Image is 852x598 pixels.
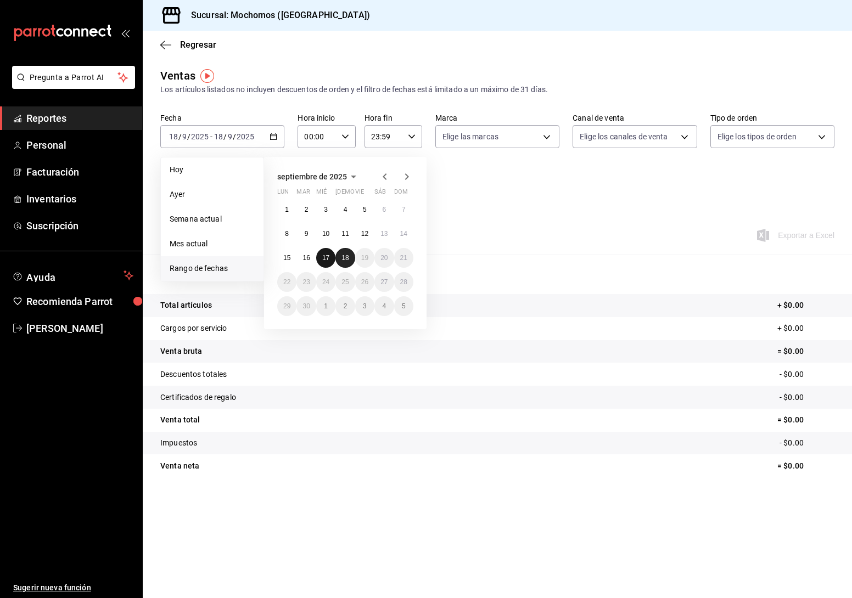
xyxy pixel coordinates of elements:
[30,72,118,83] span: Pregunta a Parrot AI
[777,323,834,334] p: + $0.00
[382,302,386,310] abbr: 4 de octubre de 2025
[335,272,355,292] button: 25 de septiembre de 2025
[355,272,374,292] button: 26 de septiembre de 2025
[322,278,329,286] abbr: 24 de septiembre de 2025
[777,460,834,472] p: = $0.00
[160,84,834,95] div: Los artículos listados no incluyen descuentos de orden y el filtro de fechas está limitado a un m...
[394,200,413,219] button: 7 de septiembre de 2025
[341,230,349,238] abbr: 11 de septiembre de 2025
[190,132,209,141] input: ----
[302,302,310,310] abbr: 30 de septiembre de 2025
[316,200,335,219] button: 3 de septiembre de 2025
[283,254,290,262] abbr: 15 de septiembre de 2025
[26,321,133,336] span: [PERSON_NAME]
[355,296,374,316] button: 3 de octubre de 2025
[26,269,119,282] span: Ayuda
[296,296,316,316] button: 30 de septiembre de 2025
[13,582,133,594] span: Sugerir nueva función
[277,272,296,292] button: 22 de septiembre de 2025
[442,131,498,142] span: Elige las marcas
[718,131,797,142] span: Elige los tipos de orden
[296,272,316,292] button: 23 de septiembre de 2025
[780,392,834,403] p: - $0.00
[223,132,227,141] span: /
[160,414,200,426] p: Venta total
[160,369,227,380] p: Descuentos totales
[160,67,195,84] div: Ventas
[394,224,413,244] button: 14 de septiembre de 2025
[361,254,368,262] abbr: 19 de septiembre de 2025
[160,40,216,50] button: Regresar
[355,248,374,268] button: 19 de septiembre de 2025
[374,200,394,219] button: 6 de septiembre de 2025
[285,230,289,238] abbr: 8 de septiembre de 2025
[121,29,130,37] button: open_drawer_menu
[170,164,255,176] span: Hoy
[435,114,559,122] label: Marca
[180,40,216,50] span: Regresar
[361,278,368,286] abbr: 26 de septiembre de 2025
[316,272,335,292] button: 24 de septiembre de 2025
[382,206,386,213] abbr: 6 de septiembre de 2025
[400,230,407,238] abbr: 14 de septiembre de 2025
[316,188,327,200] abbr: miércoles
[355,188,364,200] abbr: viernes
[322,230,329,238] abbr: 10 de septiembre de 2025
[182,132,187,141] input: --
[296,224,316,244] button: 9 de septiembre de 2025
[777,300,834,311] p: + $0.00
[277,188,289,200] abbr: lunes
[394,272,413,292] button: 28 de septiembre de 2025
[374,272,394,292] button: 27 de septiembre de 2025
[335,200,355,219] button: 4 de septiembre de 2025
[182,9,370,22] h3: Sucursal: Mochomos ([GEOGRAPHIC_DATA])
[277,296,296,316] button: 29 de septiembre de 2025
[302,278,310,286] abbr: 23 de septiembre de 2025
[214,132,223,141] input: --
[374,248,394,268] button: 20 de septiembre de 2025
[160,346,202,357] p: Venta bruta
[316,224,335,244] button: 10 de septiembre de 2025
[341,278,349,286] abbr: 25 de septiembre de 2025
[26,138,133,153] span: Personal
[374,188,386,200] abbr: sábado
[780,437,834,449] p: - $0.00
[324,206,328,213] abbr: 3 de septiembre de 2025
[8,80,135,91] a: Pregunta a Parrot AI
[780,369,834,380] p: - $0.00
[380,230,388,238] abbr: 13 de septiembre de 2025
[236,132,255,141] input: ----
[361,230,368,238] abbr: 12 de septiembre de 2025
[178,132,182,141] span: /
[380,278,388,286] abbr: 27 de septiembre de 2025
[160,114,284,122] label: Fecha
[296,200,316,219] button: 2 de septiembre de 2025
[344,206,347,213] abbr: 4 de septiembre de 2025
[316,296,335,316] button: 1 de octubre de 2025
[227,132,233,141] input: --
[170,213,255,225] span: Semana actual
[277,170,360,183] button: septiembre de 2025
[170,189,255,200] span: Ayer
[210,132,212,141] span: -
[277,200,296,219] button: 1 de septiembre de 2025
[394,188,408,200] abbr: domingo
[187,132,190,141] span: /
[160,392,236,403] p: Certificados de regalo
[324,302,328,310] abbr: 1 de octubre de 2025
[277,224,296,244] button: 8 de septiembre de 2025
[335,224,355,244] button: 11 de septiembre de 2025
[160,460,199,472] p: Venta neta
[283,302,290,310] abbr: 29 de septiembre de 2025
[285,206,289,213] abbr: 1 de septiembre de 2025
[12,66,135,89] button: Pregunta a Parrot AI
[400,254,407,262] abbr: 21 de septiembre de 2025
[355,200,374,219] button: 5 de septiembre de 2025
[363,302,367,310] abbr: 3 de octubre de 2025
[363,206,367,213] abbr: 5 de septiembre de 2025
[277,248,296,268] button: 15 de septiembre de 2025
[316,248,335,268] button: 17 de septiembre de 2025
[160,268,834,281] p: Resumen
[402,206,406,213] abbr: 7 de septiembre de 2025
[305,206,309,213] abbr: 2 de septiembre de 2025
